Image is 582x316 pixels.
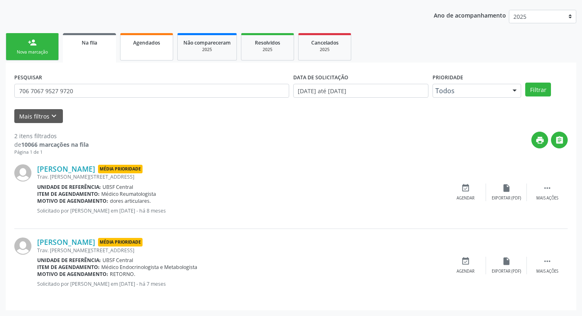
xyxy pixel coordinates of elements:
[37,257,101,264] b: Unidade de referência:
[103,184,133,190] span: UBSF Central
[457,195,475,201] div: Agendar
[14,164,31,182] img: img
[502,257,511,266] i: insert_drive_file
[37,271,108,278] b: Motivo de agendamento:
[12,49,53,55] div: Nova marcação
[14,71,42,84] label: PESQUISAR
[14,149,89,156] div: Página 1 de 1
[551,132,568,148] button: 
[543,257,552,266] i: 
[461,257,470,266] i: event_available
[14,140,89,149] div: de
[304,47,345,53] div: 2025
[14,132,89,140] div: 2 itens filtrados
[37,247,445,254] div: Trav. [PERSON_NAME][STREET_ADDRESS]
[37,264,100,271] b: Item de agendamento:
[37,238,95,247] a: [PERSON_NAME]
[98,165,143,173] span: Média Prioridade
[255,39,280,46] span: Resolvidos
[101,190,156,197] span: Médico Reumatologista
[110,271,135,278] span: RETORNO.
[82,39,97,46] span: Na fila
[492,195,521,201] div: Exportar (PDF)
[37,280,445,287] p: Solicitado por [PERSON_NAME] em [DATE] - há 7 meses
[37,184,101,190] b: Unidade de referência:
[536,195,558,201] div: Mais ações
[21,141,89,148] strong: 10066 marcações na fila
[311,39,339,46] span: Cancelados
[525,83,551,96] button: Filtrar
[543,184,552,193] i: 
[110,197,151,204] span: dores articulares.
[536,269,558,274] div: Mais ações
[535,136,544,145] i: print
[247,47,288,53] div: 2025
[14,109,63,123] button: Mais filtroskeyboard_arrow_down
[434,10,506,20] p: Ano de acompanhamento
[37,190,100,197] b: Item de agendamento:
[183,47,231,53] div: 2025
[133,39,160,46] span: Agendados
[37,197,108,204] b: Motivo de agendamento:
[293,71,348,84] label: DATA DE SOLICITAÇÃO
[37,164,95,173] a: [PERSON_NAME]
[98,238,143,247] span: Média Prioridade
[492,269,521,274] div: Exportar (PDF)
[461,184,470,193] i: event_available
[531,132,548,148] button: print
[433,71,463,84] label: Prioridade
[37,207,445,214] p: Solicitado por [PERSON_NAME] em [DATE] - há 8 meses
[555,136,564,145] i: 
[28,38,37,47] div: person_add
[14,238,31,255] img: img
[103,257,133,264] span: UBSF Central
[101,264,197,271] span: Médico Endocrinologista e Metabologista
[183,39,231,46] span: Não compareceram
[14,84,289,98] input: Nome, CNS
[502,184,511,193] i: insert_drive_file
[49,112,58,121] i: keyboard_arrow_down
[37,173,445,180] div: Trav. [PERSON_NAME][STREET_ADDRESS]
[457,269,475,274] div: Agendar
[435,87,505,95] span: Todos
[293,84,428,98] input: Selecione um intervalo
